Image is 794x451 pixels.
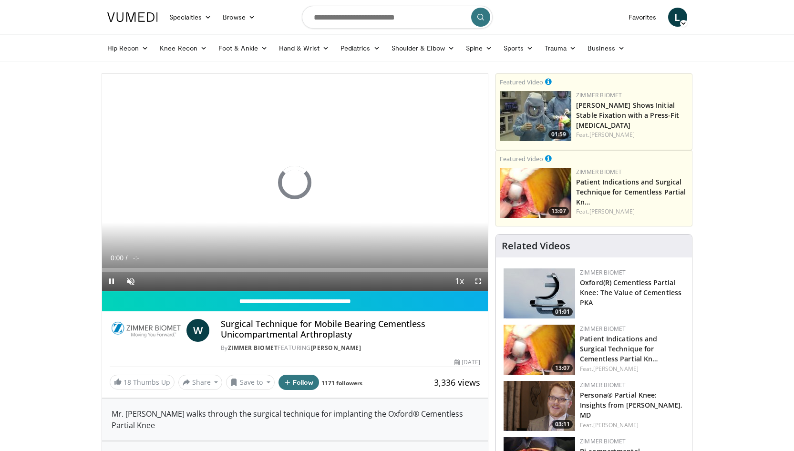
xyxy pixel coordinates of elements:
button: Save to [226,375,275,390]
img: Zimmer Biomet [110,319,183,342]
a: Shoulder & Elbow [386,39,460,58]
a: 18 Thumbs Up [110,375,175,389]
span: / [126,254,128,262]
button: Playback Rate [450,272,469,291]
a: Specialties [164,8,217,27]
video-js: Video Player [102,74,488,291]
a: Favorites [623,8,662,27]
a: 01:01 [504,268,575,318]
span: 03:11 [552,420,573,429]
a: [PERSON_NAME] Shows Initial Stable Fixation with a Press-Fit [MEDICAL_DATA] [576,101,679,130]
a: L [668,8,687,27]
span: 3,336 views [434,377,480,388]
span: -:- [133,254,139,262]
a: Oxford(R) Cementless Partial Knee: The Value of Cementless PKA [580,278,681,307]
div: By FEATURING [221,344,480,352]
a: 1171 followers [321,379,362,387]
h4: Related Videos [502,240,570,252]
a: Patient Indications and Surgical Technique for Cementless Partial Kn… [580,334,658,363]
a: Trauma [539,39,582,58]
a: Knee Recon [154,39,213,58]
span: 0:00 [111,254,124,262]
h4: Surgical Technique for Mobile Bearing Cementless Unicompartmental Arthroplasty [221,319,480,339]
button: Unmute [121,272,140,291]
a: Spine [460,39,498,58]
a: Foot & Ankle [213,39,273,58]
a: Zimmer Biomet [580,381,626,389]
div: Feat. [576,131,688,139]
span: 13:07 [548,207,569,215]
img: 3efde6b3-4cc2-4370-89c9-d2e13bff7c5c.150x105_q85_crop-smart_upscale.jpg [500,168,571,218]
input: Search topics, interventions [302,6,493,29]
button: Follow [278,375,320,390]
a: Hand & Wrist [273,39,335,58]
small: Featured Video [500,78,543,86]
a: Patient Indications and Surgical Technique for Cementless Partial Kn… [576,177,686,206]
a: Zimmer Biomet [580,325,626,333]
div: Feat. [580,365,684,373]
a: Zimmer Biomet [576,168,622,176]
img: f87a5073-b7d4-4925-9e52-a0028613b997.png.150x105_q85_crop-smart_upscale.png [504,381,575,431]
a: [PERSON_NAME] [589,131,635,139]
a: Persona® Partial Knee: Insights from [PERSON_NAME], MD [580,390,682,420]
span: 01:01 [552,307,573,316]
div: Progress Bar [102,268,488,272]
span: 01:59 [548,130,569,139]
div: [DATE] [454,358,480,367]
a: [PERSON_NAME] [589,207,635,215]
button: Fullscreen [469,272,488,291]
a: 01:59 [500,91,571,141]
a: [PERSON_NAME] [311,344,361,352]
span: 13:07 [552,364,573,372]
a: [PERSON_NAME] [593,365,639,373]
div: Feat. [576,207,688,216]
a: Business [582,39,630,58]
div: Mr. [PERSON_NAME] walks through the surgical technique for implanting the Oxford® Cementless Part... [102,399,488,441]
a: Zimmer Biomet [576,91,622,99]
a: Zimmer Biomet [580,437,626,445]
a: [PERSON_NAME] [593,421,639,429]
div: Feat. [580,421,684,430]
a: Zimmer Biomet [580,268,626,277]
a: Sports [498,39,539,58]
a: 13:07 [504,325,575,375]
img: VuMedi Logo [107,12,158,22]
button: Pause [102,272,121,291]
img: 3efde6b3-4cc2-4370-89c9-d2e13bff7c5c.150x105_q85_crop-smart_upscale.jpg [504,325,575,375]
a: Hip Recon [102,39,155,58]
img: 6bc46ad6-b634-4876-a934-24d4e08d5fac.150x105_q85_crop-smart_upscale.jpg [500,91,571,141]
a: 13:07 [500,168,571,218]
button: Share [178,375,223,390]
a: 03:11 [504,381,575,431]
a: Zimmer Biomet [228,344,278,352]
a: Browse [217,8,261,27]
small: Featured Video [500,154,543,163]
a: W [186,319,209,342]
a: Pediatrics [335,39,386,58]
img: 7a1c75c5-1041-4af4-811f-6619572dbb89.150x105_q85_crop-smart_upscale.jpg [504,268,575,318]
span: 18 [124,378,131,387]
